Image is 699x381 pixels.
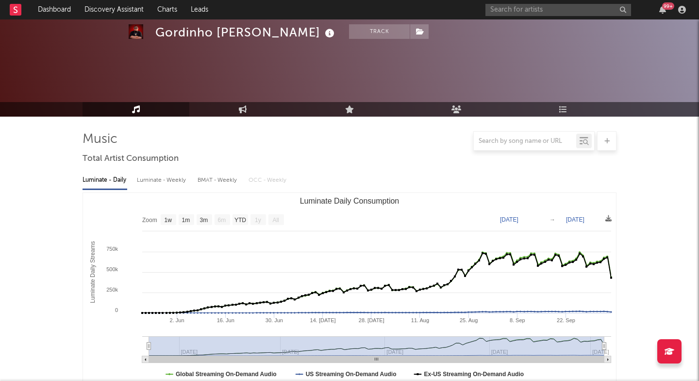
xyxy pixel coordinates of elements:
[424,371,524,378] text: Ex-US Streaming On-Demand Audio
[300,197,399,205] text: Luminate Daily Consumption
[218,217,226,224] text: 6m
[359,317,384,323] text: 28. [DATE]
[155,24,337,40] div: Gordinho [PERSON_NAME]
[272,217,279,224] text: All
[83,153,179,165] span: Total Artist Consumption
[89,241,96,303] text: Luminate Daily Streams
[310,317,336,323] text: 14. [DATE]
[255,217,261,224] text: 1y
[474,138,576,145] input: Search by song name or URL
[83,172,127,189] div: Luminate - Daily
[115,307,118,313] text: 0
[549,216,555,223] text: →
[510,317,525,323] text: 8. Sep
[266,317,283,323] text: 30. Jun
[142,217,157,224] text: Zoom
[460,317,478,323] text: 25. Aug
[659,6,666,14] button: 99+
[200,217,208,224] text: 3m
[106,246,118,252] text: 750k
[557,317,575,323] text: 22. Sep
[165,217,172,224] text: 1w
[198,172,239,189] div: BMAT - Weekly
[566,216,584,223] text: [DATE]
[106,266,118,272] text: 500k
[106,287,118,293] text: 250k
[592,349,609,355] text: [DATE]
[662,2,674,10] div: 99 +
[182,217,190,224] text: 1m
[306,371,397,378] text: US Streaming On-Demand Audio
[411,317,429,323] text: 11. Aug
[234,217,246,224] text: YTD
[170,317,184,323] text: 2. Jun
[176,371,277,378] text: Global Streaming On-Demand Audio
[485,4,631,16] input: Search for artists
[217,317,234,323] text: 16. Jun
[137,172,188,189] div: Luminate - Weekly
[500,216,518,223] text: [DATE]
[349,24,410,39] button: Track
